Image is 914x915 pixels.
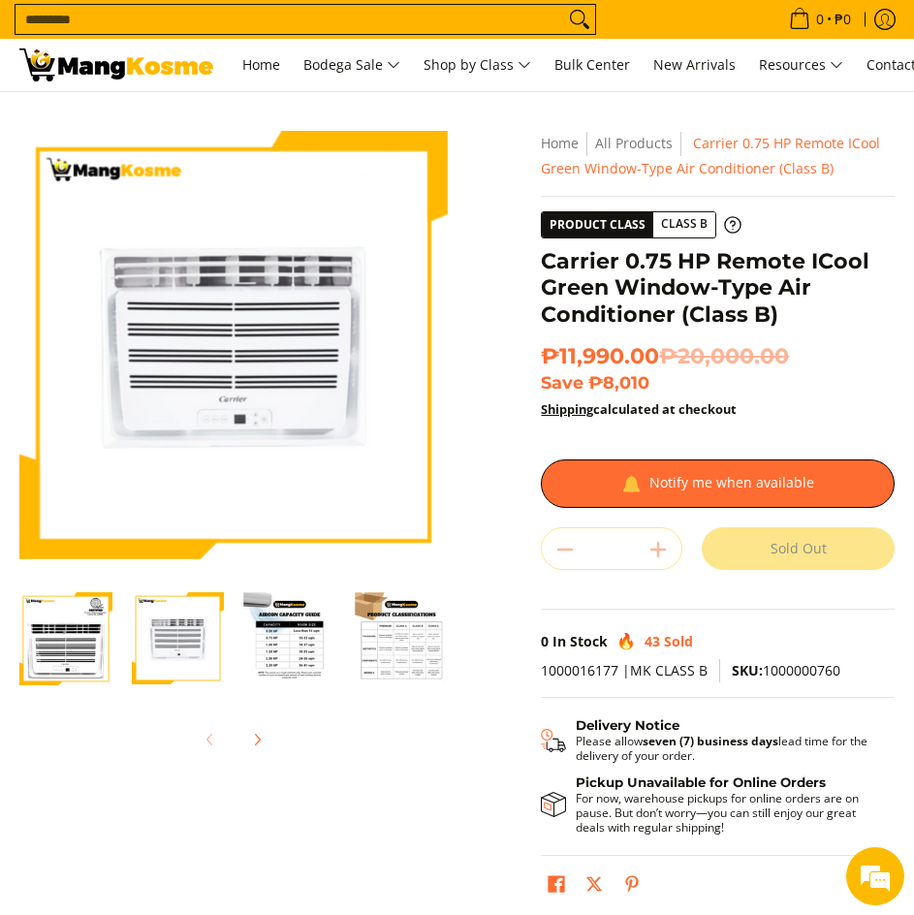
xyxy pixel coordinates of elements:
span: ₱11,990.00 [541,343,789,370]
strong: calculated at checkout [541,400,737,418]
a: New Arrivals [644,39,745,91]
span: In Stock [552,632,608,650]
p: For now, warehouse pickups for online orders are on pause. But don’t worry—you can still enjoy ou... [576,791,875,835]
img: Carrier 0.75 HP Remote ICool Green Window-Type Air Conditioner (Class B)-3 [243,592,336,685]
a: Shop by Class [414,39,541,91]
span: 0 [813,13,827,26]
span: Bulk Center [554,55,630,74]
strong: seven (7) business days [643,733,778,749]
a: Home [233,39,290,91]
span: Resources [759,53,843,78]
span: 1000016177 |MK CLASS B [541,661,708,679]
a: Post on X [581,870,608,903]
span: New Arrivals [653,55,736,74]
span: ₱8,010 [588,372,649,393]
img: Carrier 0.75 HP Remote ICool Green Window-Type Air Conditioner (Class B)-1 [19,592,112,685]
img: Carrier 0.75 HP Remote ICool Green Window-Type Air Conditioner (Class B)-4 [356,592,449,685]
span: ₱0 [832,13,854,26]
p: Please allow lead time for the delivery of your order. [576,734,875,763]
strong: Pickup Unavailable for Online Orders [576,774,826,790]
span: Class B [653,212,715,237]
span: Home [242,55,280,74]
span: 1000000760 [732,661,840,679]
a: Shipping [541,400,593,418]
a: Share on Facebook [543,870,570,903]
span: Save [541,372,583,393]
span: Carrier 0.75 HP Remote ICool Green Window-Type Air Conditioner (Class B) [541,134,880,177]
span: Bodega Sale [303,53,400,78]
img: carrier-.75hp-remote-icool-window-type-aircon-full-view-mang-kosme [19,131,448,559]
del: ₱20,000.00 [659,343,789,370]
img: Carrier 0.75 HP Remote iCool Green Window-Type Aircon l Mang Kosme [19,48,213,81]
a: Bodega Sale [294,39,410,91]
span: 0 [541,632,549,650]
h1: Carrier 0.75 HP Remote ICool Green Window-Type Air Conditioner (Class B) [541,248,895,329]
a: Resources [749,39,853,91]
a: Bulk Center [545,39,640,91]
a: Product Class Class B [541,211,741,238]
a: Pin on Pinterest [618,870,646,903]
button: Shipping & Delivery [541,717,875,763]
span: 43 [645,632,660,650]
strong: Delivery Notice [576,717,679,733]
button: Search [564,5,595,34]
nav: Breadcrumbs [541,131,895,181]
span: Shop by Class [424,53,531,78]
span: • [783,9,857,30]
img: carrier-.75hp-remote-icool-window-type-aircon-full-view-mang-kosme [132,592,225,685]
a: All Products [595,134,673,152]
button: Next [236,718,278,761]
span: SKU: [732,661,763,679]
span: Product Class [542,212,653,237]
span: Sold [664,632,693,650]
a: Home [541,134,579,152]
